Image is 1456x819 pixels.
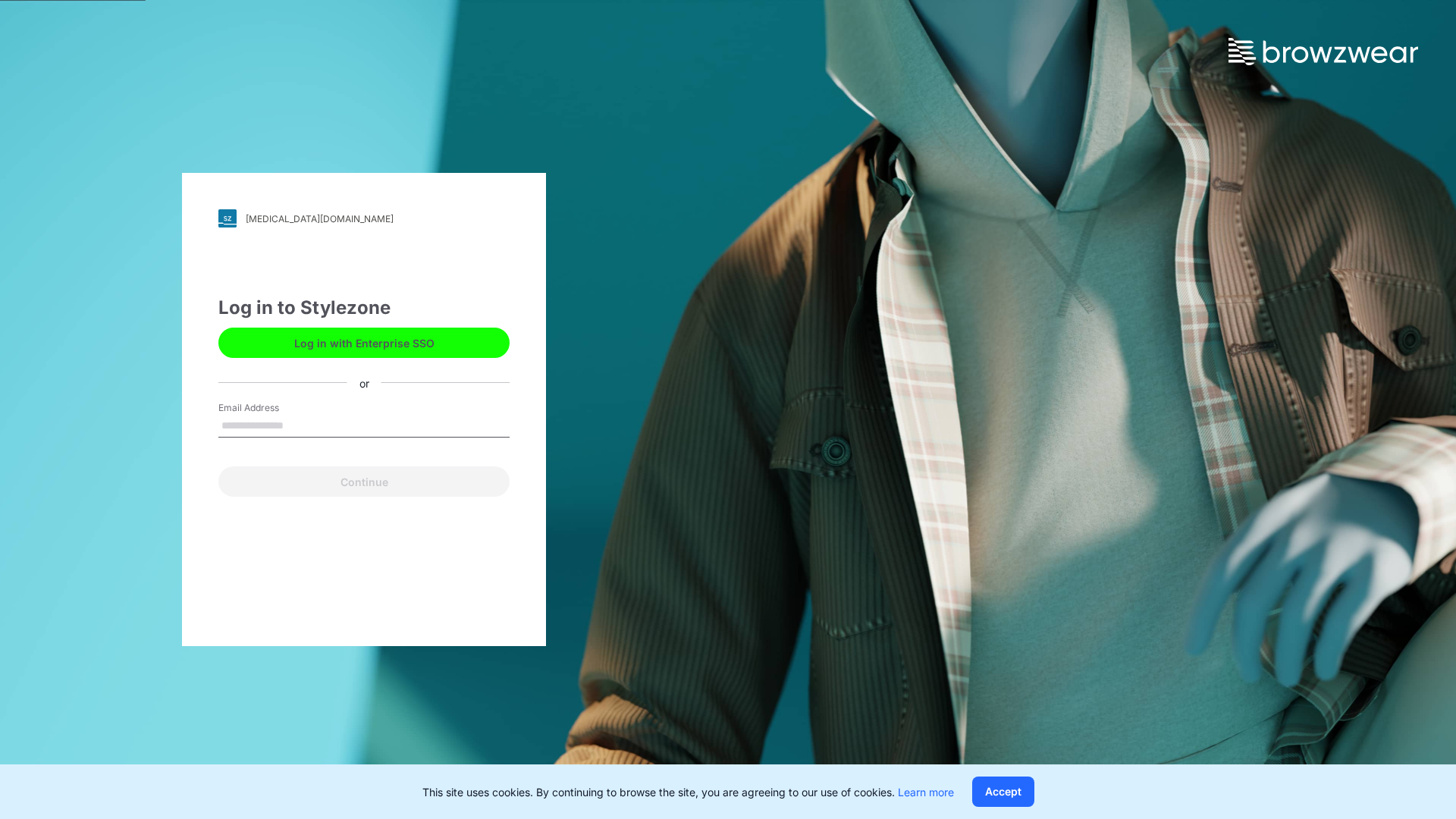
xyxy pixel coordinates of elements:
[218,294,510,322] div: Log in to Stylezone
[218,401,325,415] label: Email Address
[422,784,954,800] p: This site uses cookies. By continuing to browse the site, you are agreeing to our use of cookies.
[218,209,237,227] img: svg+xml;base64,PHN2ZyB3aWR0aD0iMjgiIGhlaWdodD0iMjgiIHZpZXdCb3g9IjAgMCAyOCAyOCIgZmlsbD0ibm9uZSIgeG...
[347,375,381,391] div: or
[972,777,1034,807] button: Accept
[898,786,954,799] a: Learn more
[246,213,394,224] div: [MEDICAL_DATA][DOMAIN_NAME]
[218,328,510,358] button: Log in with Enterprise SSO
[1228,38,1418,65] img: browzwear-logo.73288ffb.svg
[218,209,510,227] a: [MEDICAL_DATA][DOMAIN_NAME]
